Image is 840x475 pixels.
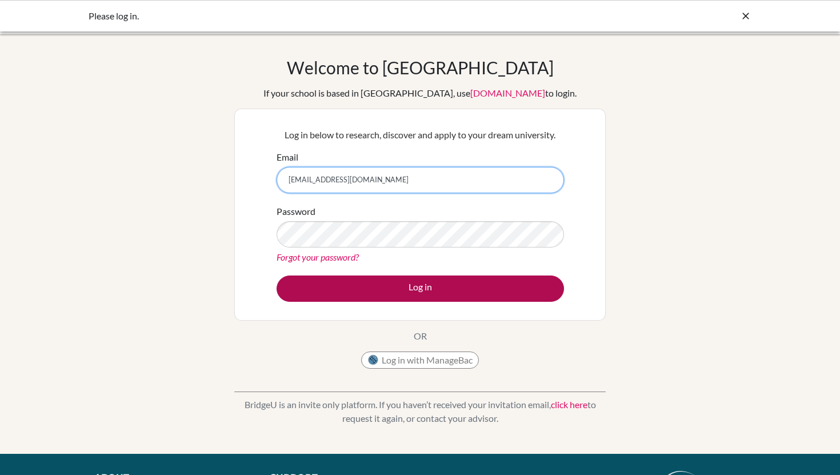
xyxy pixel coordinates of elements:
[414,329,427,343] p: OR
[263,86,577,100] div: If your school is based in [GEOGRAPHIC_DATA], use to login.
[277,252,359,262] a: Forgot your password?
[551,399,587,410] a: click here
[361,352,479,369] button: Log in with ManageBac
[287,57,554,78] h1: Welcome to [GEOGRAPHIC_DATA]
[234,398,606,425] p: BridgeU is an invite only platform. If you haven’t received your invitation email, to request it ...
[277,205,315,218] label: Password
[277,150,298,164] label: Email
[89,9,580,23] div: Please log in.
[470,87,545,98] a: [DOMAIN_NAME]
[277,276,564,302] button: Log in
[277,128,564,142] p: Log in below to research, discover and apply to your dream university.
